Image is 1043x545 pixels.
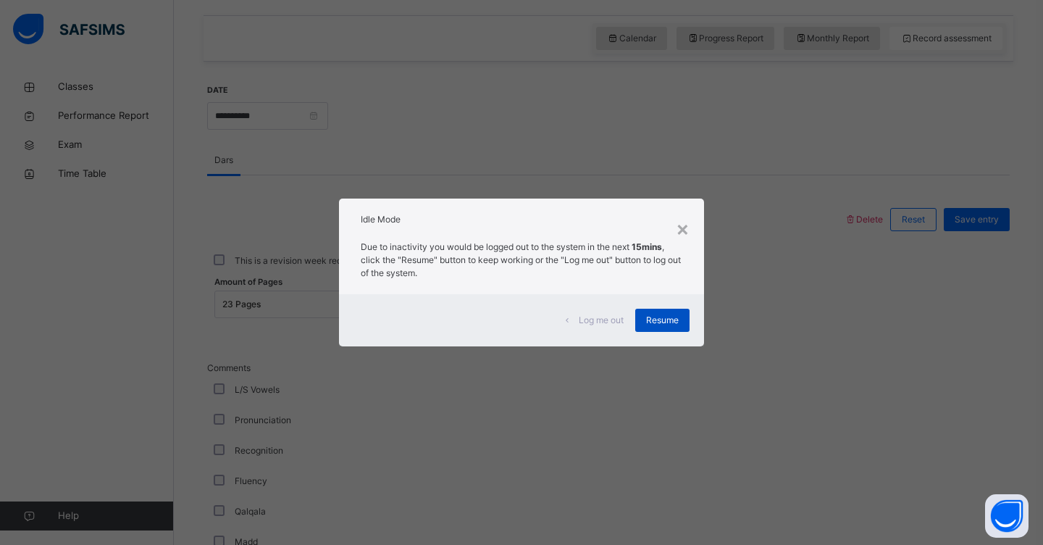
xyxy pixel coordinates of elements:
h2: Idle Mode [361,213,682,226]
div: × [676,213,690,244]
strong: 15mins [632,241,662,252]
button: Open asap [985,494,1029,538]
span: Log me out [579,314,624,327]
p: Due to inactivity you would be logged out to the system in the next , click the "Resume" button t... [361,241,682,280]
span: Resume [646,314,679,327]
